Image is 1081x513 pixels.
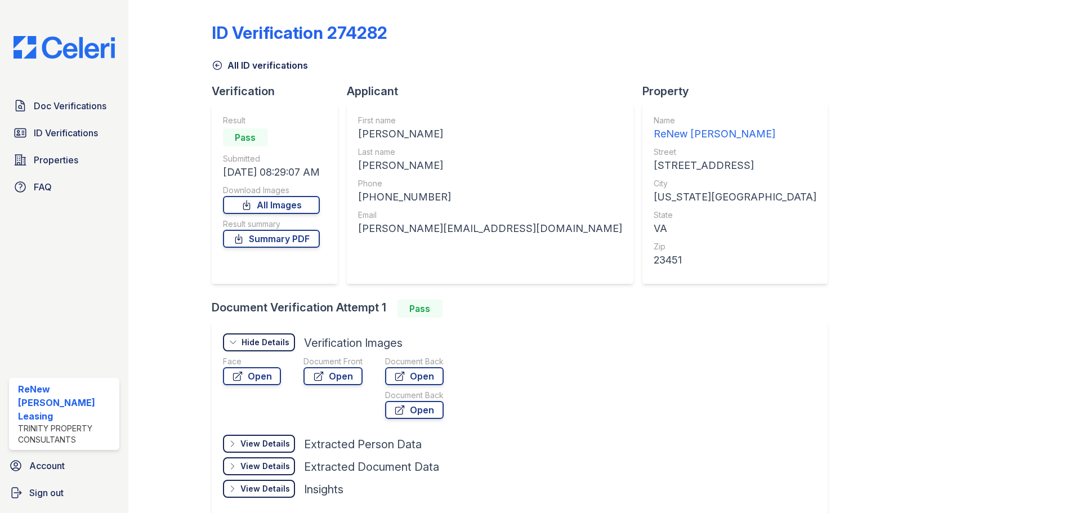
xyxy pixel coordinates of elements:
div: Extracted Person Data [304,436,422,452]
a: Open [223,367,281,385]
div: ReNew [PERSON_NAME] Leasing [18,382,115,423]
div: Download Images [223,185,320,196]
div: Document Front [303,356,363,367]
div: [PERSON_NAME][EMAIL_ADDRESS][DOMAIN_NAME] [358,221,622,237]
div: Verification [212,83,347,99]
div: [STREET_ADDRESS] [654,158,816,173]
div: Submitted [223,153,320,164]
div: Result summary [223,218,320,230]
a: Open [385,367,444,385]
span: ID Verifications [34,126,98,140]
span: FAQ [34,180,52,194]
div: Phone [358,178,622,189]
a: Properties [9,149,119,171]
div: Document Verification Attempt 1 [212,300,837,318]
a: Summary PDF [223,230,320,248]
div: View Details [240,461,290,472]
div: City [654,178,816,189]
div: Trinity Property Consultants [18,423,115,445]
div: VA [654,221,816,237]
div: First name [358,115,622,126]
div: State [654,209,816,221]
div: ID Verification 274282 [212,23,387,43]
div: Hide Details [242,337,289,348]
div: Email [358,209,622,221]
a: Account [5,454,124,477]
div: Document Back [385,390,444,401]
div: Face [223,356,281,367]
div: Result [223,115,320,126]
a: Open [303,367,363,385]
a: Name ReNew [PERSON_NAME] [654,115,816,142]
div: [US_STATE][GEOGRAPHIC_DATA] [654,189,816,205]
div: Pass [397,300,443,318]
a: Sign out [5,481,124,504]
div: Document Back [385,356,444,367]
a: All Images [223,196,320,214]
span: Account [29,459,65,472]
iframe: chat widget [1034,468,1070,502]
div: Verification Images [304,335,403,351]
div: [DATE] 08:29:07 AM [223,164,320,180]
span: Sign out [29,486,64,499]
div: Applicant [347,83,642,99]
img: CE_Logo_Blue-a8612792a0a2168367f1c8372b55b34899dd931a85d93a1a3d3e32e68fde9ad4.png [5,36,124,59]
div: Pass [223,128,268,146]
span: Doc Verifications [34,99,106,113]
div: Last name [358,146,622,158]
div: Street [654,146,816,158]
div: 23451 [654,252,816,268]
a: FAQ [9,176,119,198]
div: View Details [240,438,290,449]
a: Doc Verifications [9,95,119,117]
div: [PERSON_NAME] [358,126,622,142]
div: Name [654,115,816,126]
div: Property [642,83,837,99]
a: ID Verifications [9,122,119,144]
div: [PHONE_NUMBER] [358,189,622,205]
div: [PERSON_NAME] [358,158,622,173]
div: Extracted Document Data [304,459,439,475]
div: Insights [304,481,343,497]
a: Open [385,401,444,419]
a: All ID verifications [212,59,308,72]
span: Properties [34,153,78,167]
div: Zip [654,241,816,252]
div: ReNew [PERSON_NAME] [654,126,816,142]
div: View Details [240,483,290,494]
